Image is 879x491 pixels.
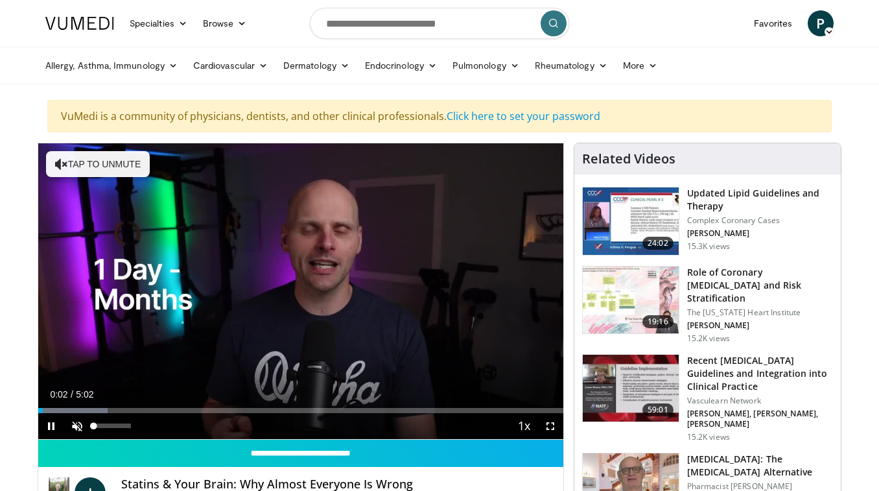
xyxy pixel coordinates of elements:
a: 19:16 Role of Coronary [MEDICAL_DATA] and Risk Stratification The [US_STATE] Heart Institute [PER... [582,266,833,344]
h4: Related Videos [582,151,675,167]
button: Playback Rate [511,413,537,439]
img: 77f671eb-9394-4acc-bc78-a9f077f94e00.150x105_q85_crop-smart_upscale.jpg [583,187,679,255]
span: 5:02 [76,389,93,400]
a: Rheumatology [527,53,615,78]
span: / [71,389,73,400]
a: Endocrinology [357,53,445,78]
span: 0:02 [50,389,67,400]
video-js: Video Player [38,143,563,440]
div: Volume Level [93,424,130,428]
div: VuMedi is a community of physicians, dentists, and other clinical professionals. [47,100,832,132]
a: More [615,53,665,78]
img: 1efa8c99-7b8a-4ab5-a569-1c219ae7bd2c.150x105_q85_crop-smart_upscale.jpg [583,267,679,334]
input: Search topics, interventions [310,8,569,39]
a: Cardiovascular [185,53,275,78]
a: Click here to set your password [447,109,600,123]
p: 15.3K views [687,241,730,252]
div: Progress Bar [38,408,563,413]
h3: [MEDICAL_DATA]: The [MEDICAL_DATA] Alternative [687,453,833,479]
span: 59:01 [642,403,674,416]
p: [PERSON_NAME] [687,320,833,331]
button: Unmute [64,413,90,439]
button: Tap to unmute [46,151,150,177]
h3: Updated Lipid Guidelines and Therapy [687,187,833,213]
a: Allergy, Asthma, Immunology [38,53,185,78]
a: 59:01 Recent [MEDICAL_DATA] Guidelines and Integration into Clinical Practice Vasculearn Network ... [582,354,833,442]
img: 87825f19-cf4c-4b91-bba1-ce218758c6bb.150x105_q85_crop-smart_upscale.jpg [583,355,679,422]
h3: Role of Coronary [MEDICAL_DATA] and Risk Stratification [687,266,833,305]
a: 24:02 Updated Lipid Guidelines and Therapy Complex Coronary Cases [PERSON_NAME] 15.3K views [582,187,833,256]
img: VuMedi Logo [45,17,114,30]
button: Pause [38,413,64,439]
a: Browse [195,10,255,36]
span: 24:02 [642,237,674,250]
a: Specialties [122,10,195,36]
p: The [US_STATE] Heart Institute [687,307,833,318]
p: Vasculearn Network [687,396,833,406]
a: Favorites [746,10,800,36]
span: 19:16 [642,315,674,328]
p: 15.2K views [687,333,730,344]
a: P [808,10,834,36]
p: 15.2K views [687,432,730,442]
h3: Recent [MEDICAL_DATA] Guidelines and Integration into Clinical Practice [687,354,833,393]
p: Complex Coronary Cases [687,215,833,226]
button: Fullscreen [537,413,563,439]
p: [PERSON_NAME] [687,228,833,239]
a: Dermatology [275,53,357,78]
p: [PERSON_NAME], [PERSON_NAME], [PERSON_NAME] [687,409,833,429]
a: Pulmonology [445,53,527,78]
